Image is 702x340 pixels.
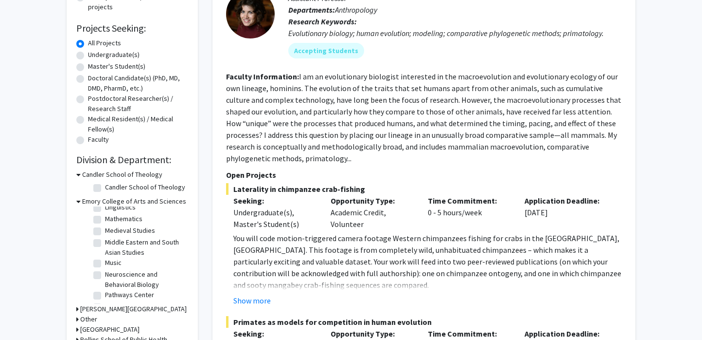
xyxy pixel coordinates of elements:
div: 0 - 5 hours/week [421,195,518,230]
fg-read-more: I am an evolutionary biologist interested in the macroevolution and evolutionary ecology of our o... [226,72,621,163]
label: Middle Eastern and South Asian Studies [105,237,186,258]
b: Faculty Information: [226,72,299,81]
label: Faculty [88,134,109,145]
h3: [GEOGRAPHIC_DATA] [80,324,140,335]
p: Application Deadline: [525,195,607,207]
span: Anthropology [335,5,377,15]
p: Open Projects [226,169,622,181]
label: Postdoctoral Researcher(s) / Research Staff [88,94,188,114]
label: Undergraduate(s) [88,50,140,60]
p: You will code motion-triggered camera footage Western chimpanzees fishing for crabs in the [GEOGR... [233,232,622,291]
label: Neuroscience and Behavioral Biology [105,269,186,290]
p: Opportunity Type: [331,195,413,207]
div: Academic Credit, Volunteer [323,195,421,230]
h3: Other [80,314,97,324]
h3: Candler School of Theology [82,170,162,180]
label: Pathways Center [105,290,154,300]
h2: Projects Seeking: [76,22,188,34]
b: Research Keywords: [288,17,357,26]
p: Seeking: [233,328,316,340]
iframe: Chat [7,296,41,333]
p: Seeking: [233,195,316,207]
span: Primates as models for competition in human evolution [226,316,622,328]
label: Medieval Studies [105,226,155,236]
button: Show more [233,295,271,306]
mat-chip: Accepting Students [288,43,364,58]
h2: Division & Department: [76,154,188,166]
label: Candler School of Theology [105,182,185,192]
label: Mathematics [105,214,142,224]
h3: Emory College of Arts and Sciences [82,196,186,207]
p: Opportunity Type: [331,328,413,340]
div: [DATE] [517,195,614,230]
label: All Projects [88,38,121,48]
p: Time Commitment: [428,328,510,340]
div: Evolutionary biology; human evolution; modeling; comparative phylogenetic methods; primatology. [288,27,622,39]
b: Departments: [288,5,335,15]
div: Undergraduate(s), Master's Student(s) [233,207,316,230]
span: Laterality in chimpanzee crab-fishing [226,183,622,195]
label: Medical Resident(s) / Medical Fellow(s) [88,114,188,134]
p: Time Commitment: [428,195,510,207]
label: Doctoral Candidate(s) (PhD, MD, DMD, PharmD, etc.) [88,73,188,94]
h3: [PERSON_NAME][GEOGRAPHIC_DATA] [80,304,187,314]
label: Linguistics [105,202,136,212]
p: Application Deadline: [525,328,607,340]
label: Philosophy [105,302,137,312]
label: Master's Student(s) [88,61,145,72]
label: Music [105,258,122,268]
